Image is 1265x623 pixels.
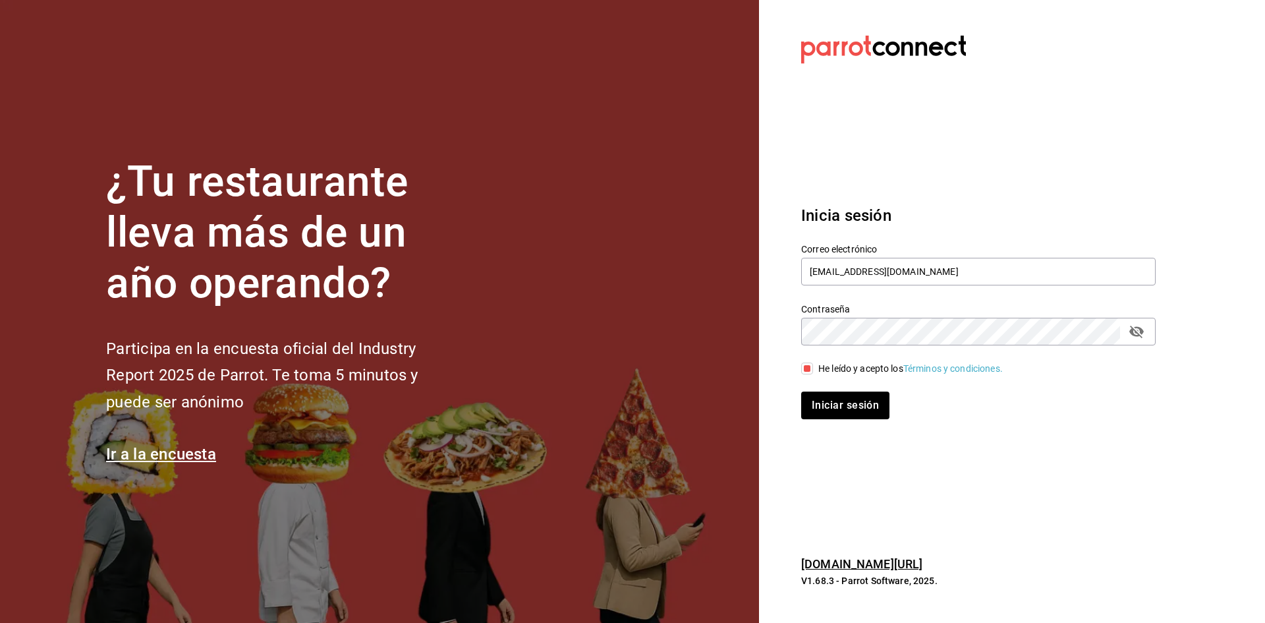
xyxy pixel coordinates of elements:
button: passwordField [1125,320,1148,343]
a: Ir a la encuesta [106,445,216,463]
h1: ¿Tu restaurante lleva más de un año operando? [106,157,462,309]
a: [DOMAIN_NAME][URL] [801,557,922,571]
p: V1.68.3 - Parrot Software, 2025. [801,574,1156,587]
h2: Participa en la encuesta oficial del Industry Report 2025 de Parrot. Te toma 5 minutos y puede se... [106,336,462,416]
label: Contraseña [801,305,1156,314]
input: Ingresa tu correo electrónico [801,258,1156,285]
h3: Inicia sesión [801,204,1156,227]
button: Iniciar sesión [801,392,889,419]
label: Correo electrónico [801,245,1156,254]
div: He leído y acepto los [818,362,1003,376]
a: Términos y condiciones. [903,363,1003,374]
